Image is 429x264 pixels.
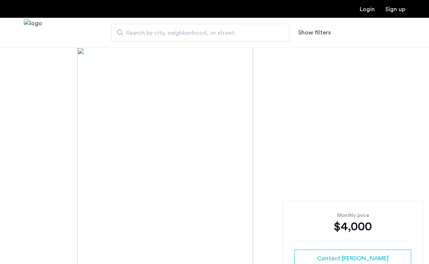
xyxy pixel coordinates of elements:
a: Cazamio Logo [24,19,42,47]
button: Show or hide filters [298,28,331,37]
span: Search by city, neighborhood, or street. [126,29,268,37]
div: Monthly price [294,212,411,219]
img: logo [24,19,42,47]
a: Registration [385,6,405,12]
a: Login [360,6,375,12]
input: Apartment Search [111,24,289,41]
div: $4,000 [294,219,411,234]
span: Contact [PERSON_NAME] [317,254,389,263]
